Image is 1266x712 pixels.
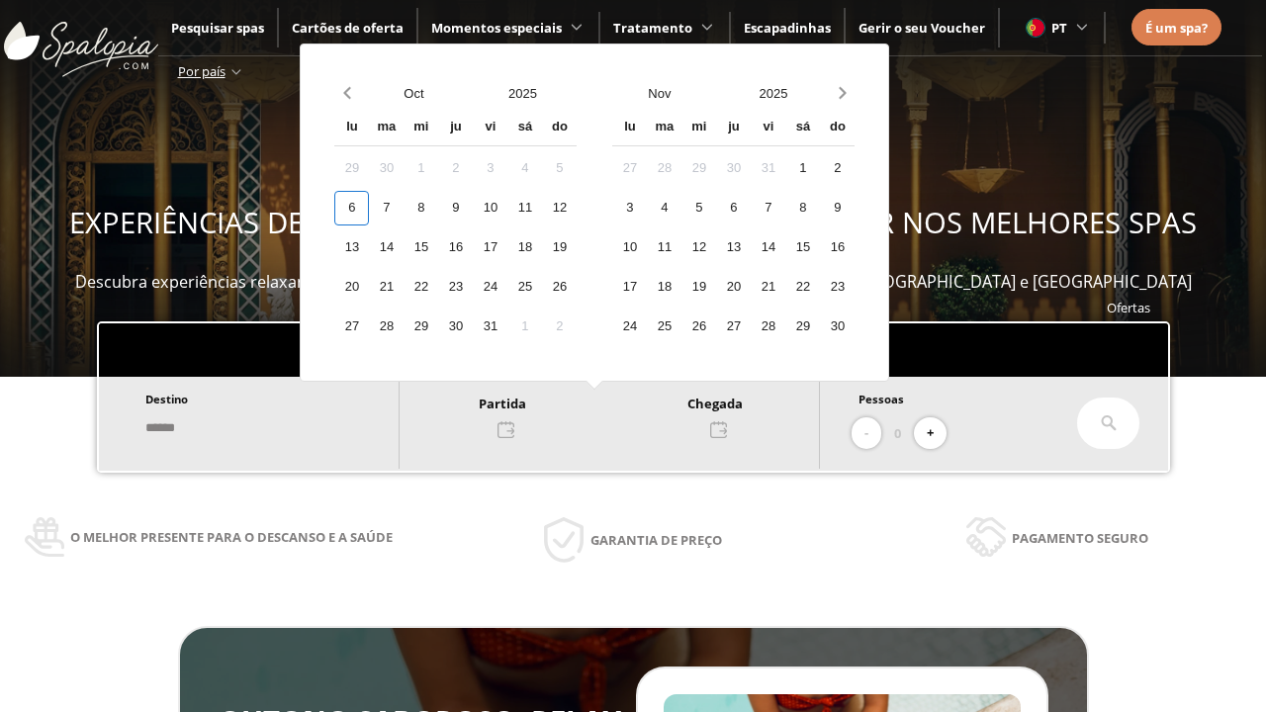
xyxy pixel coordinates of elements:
div: 29 [404,310,438,344]
span: Pessoas [859,392,904,406]
div: 16 [438,230,473,265]
div: 28 [751,310,785,344]
div: 24 [612,310,647,344]
div: 9 [438,191,473,225]
button: - [852,417,881,450]
div: 17 [612,270,647,305]
div: 29 [334,151,369,186]
div: Calendar wrapper [334,111,577,344]
div: vi [751,111,785,145]
div: Calendar wrapper [612,111,855,344]
div: 27 [334,310,369,344]
div: vi [473,111,507,145]
div: 14 [369,230,404,265]
button: Open months overlay [359,76,468,111]
div: Calendar days [334,151,577,344]
div: 15 [404,230,438,265]
div: 25 [507,270,542,305]
div: lu [334,111,369,145]
div: 25 [647,310,681,344]
a: Cartões de oferta [292,19,404,37]
div: 22 [785,270,820,305]
div: 7 [751,191,785,225]
div: 3 [473,151,507,186]
div: 21 [369,270,404,305]
div: 1 [404,151,438,186]
div: 19 [542,230,577,265]
span: Descubra experiências relaxantes, desfrute e ofereça momentos de bem-estar em mais de 400 spas em... [75,271,1192,293]
div: 3 [612,191,647,225]
div: 21 [751,270,785,305]
div: 6 [716,191,751,225]
div: 27 [716,310,751,344]
div: ju [716,111,751,145]
button: Open months overlay [602,76,716,111]
div: 13 [716,230,751,265]
div: 27 [612,151,647,186]
div: 18 [647,270,681,305]
div: mi [404,111,438,145]
div: 10 [612,230,647,265]
div: do [542,111,577,145]
div: 5 [542,151,577,186]
span: Pagamento seguro [1012,527,1148,549]
div: 29 [681,151,716,186]
div: 6 [334,191,369,225]
div: 26 [542,270,577,305]
div: 13 [334,230,369,265]
div: 30 [369,151,404,186]
div: 2 [542,310,577,344]
div: 20 [716,270,751,305]
div: Calendar days [612,151,855,344]
span: O melhor presente para o descanso e a saúde [70,526,393,548]
div: 4 [507,151,542,186]
span: 0 [894,422,901,444]
div: 11 [507,191,542,225]
div: 8 [785,191,820,225]
div: lu [612,111,647,145]
div: 20 [334,270,369,305]
div: 7 [369,191,404,225]
span: É um spa? [1145,19,1208,37]
div: 28 [647,151,681,186]
div: 9 [820,191,855,225]
div: 23 [438,270,473,305]
div: sá [785,111,820,145]
span: Garantia de preço [590,529,722,551]
div: mi [681,111,716,145]
div: 11 [647,230,681,265]
div: 24 [473,270,507,305]
div: 2 [438,151,473,186]
div: 30 [716,151,751,186]
div: 26 [681,310,716,344]
button: Previous month [334,76,359,111]
img: ImgLogoSpalopia.BvClDcEz.svg [4,2,158,77]
a: Gerir o seu Voucher [859,19,985,37]
span: EXPERIÊNCIAS DE BEM-ESTAR PARA OFERECER E APROVEITAR NOS MELHORES SPAS [69,203,1197,242]
div: 22 [404,270,438,305]
a: Escapadinhas [744,19,831,37]
div: 8 [404,191,438,225]
div: 23 [820,270,855,305]
div: 31 [751,151,785,186]
div: 29 [785,310,820,344]
a: Pesquisar spas [171,19,264,37]
a: Ofertas [1107,299,1150,316]
div: 28 [369,310,404,344]
div: 10 [473,191,507,225]
div: 18 [507,230,542,265]
div: sá [507,111,542,145]
button: Next month [830,76,855,111]
div: 4 [647,191,681,225]
div: do [820,111,855,145]
div: 2 [820,151,855,186]
div: 12 [542,191,577,225]
button: Open years overlay [716,76,830,111]
button: + [914,417,947,450]
div: 30 [438,310,473,344]
div: 16 [820,230,855,265]
div: 5 [681,191,716,225]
